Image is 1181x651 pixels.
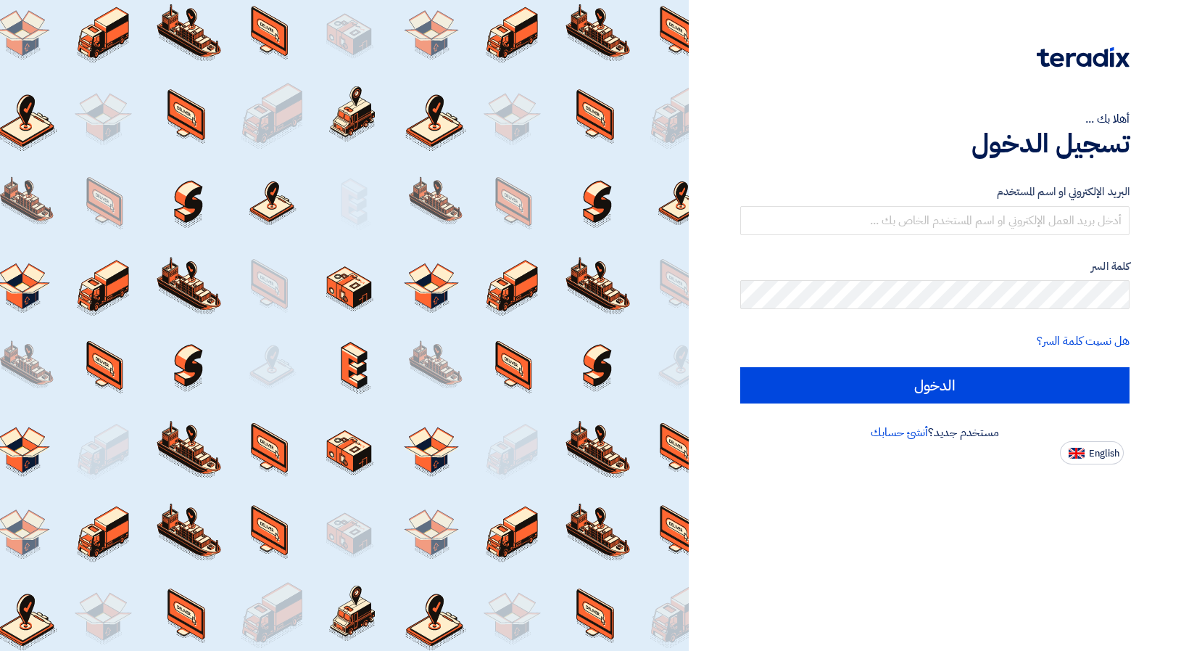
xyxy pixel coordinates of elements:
h1: تسجيل الدخول [740,128,1130,160]
button: English [1060,441,1124,464]
a: أنشئ حسابك [871,424,928,441]
div: مستخدم جديد؟ [740,424,1130,441]
input: الدخول [740,367,1130,404]
a: هل نسيت كلمة السر؟ [1037,332,1130,350]
label: كلمة السر [740,258,1130,275]
div: أهلا بك ... [740,110,1130,128]
input: أدخل بريد العمل الإلكتروني او اسم المستخدم الخاص بك ... [740,206,1130,235]
span: English [1089,449,1119,459]
img: Teradix logo [1037,47,1130,67]
img: en-US.png [1069,448,1085,459]
label: البريد الإلكتروني او اسم المستخدم [740,184,1130,200]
